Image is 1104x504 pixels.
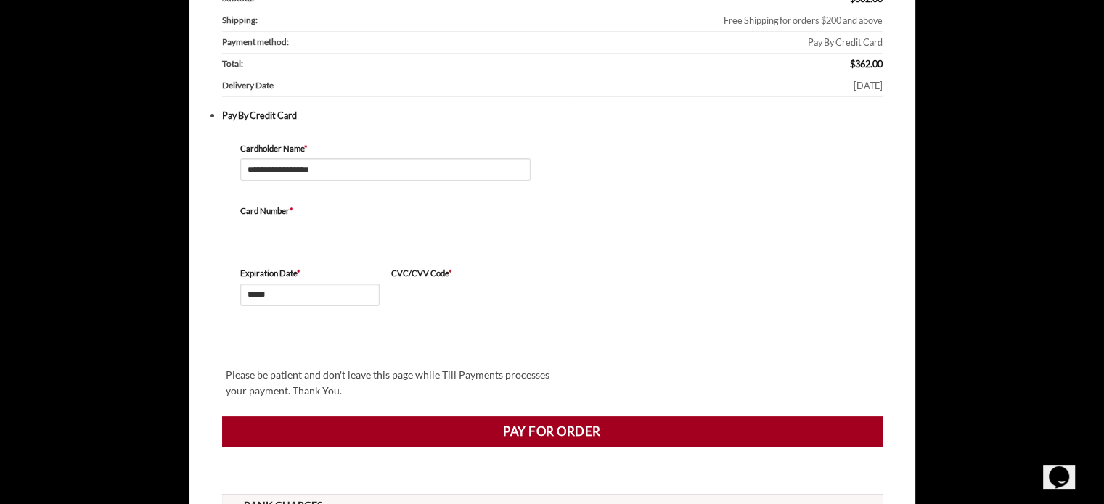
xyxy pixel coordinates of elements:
td: [DATE] [568,75,882,97]
td: Pay By Credit Card [568,32,882,54]
td: Free Shipping for orders $200 and above [568,9,882,31]
div: Please be patient and don't leave this page while Till Payments processes your payment. Thank You. [222,363,571,403]
th: Total: [222,54,569,75]
th: Delivery Date [222,75,569,97]
span: $ [850,58,855,70]
abbr: required [290,206,293,215]
button: Pay for order [222,416,883,447]
th: Payment method: [222,32,569,54]
th: Shipping: [222,9,569,31]
iframe: chat widget [1043,446,1089,489]
label: Card Number [240,205,531,218]
bdi: 362.00 [850,58,883,70]
abbr: required [304,144,308,153]
label: Pay By Credit Card [222,110,297,121]
label: Cardholder Name [240,142,531,155]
